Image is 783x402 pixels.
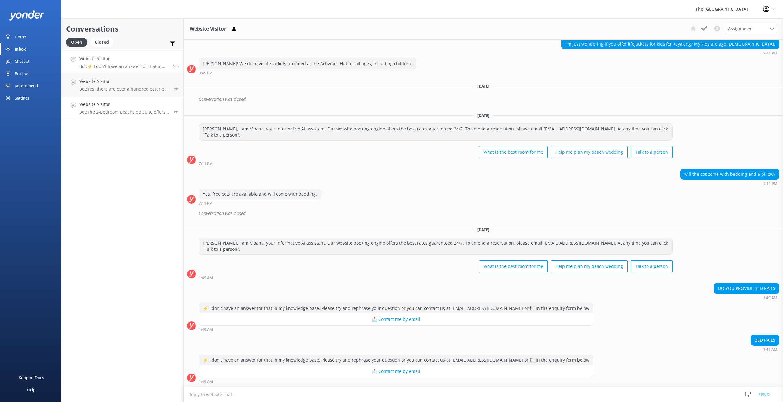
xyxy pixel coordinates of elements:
span: Oct 05 2025 02:24am (UTC -10:00) Pacific/Honolulu [174,86,179,92]
div: 2025-09-05T18:23:02.867 [187,94,779,104]
h3: Website Visitor [190,25,226,33]
a: Website VisitorBot:⚡ I don't have an answer for that in my knowledge base. Please try and rephras... [61,51,183,73]
div: Sep 05 2025 03:45am (UTC -10:00) Pacific/Honolulu [199,71,416,75]
strong: 1:49 AM [199,276,213,280]
div: Home [15,31,26,43]
div: Inbox [15,43,26,55]
strong: 9:45 PM [763,51,777,55]
a: Website VisitorBot:The 2-Bedroom Beachside Suite offers a standard bedding configuration that inc... [61,96,183,119]
div: Oct 05 2025 07:49am (UTC -10:00) Pacific/Honolulu [199,276,673,280]
div: Chatbot [15,55,30,67]
div: DO YOU PROVIDE BED RAILS [714,283,779,294]
div: Yes, free cots are available and will come with bedding. [199,189,321,199]
div: Support Docs [19,371,44,384]
div: Closed [90,38,113,47]
button: Help me plan my beach wedding [551,260,628,272]
div: 2025-09-23T11:13:02.788 [187,208,779,219]
div: Recommend [15,80,38,92]
div: Oct 05 2025 07:49am (UTC -10:00) Pacific/Honolulu [199,327,593,332]
h4: Website Visitor [79,78,169,85]
strong: 9:45 PM [199,71,213,75]
button: What is the best room for me [479,260,548,272]
h4: Website Visitor [79,55,169,62]
strong: 1:49 AM [763,296,777,300]
button: Help me plan my beach wedding [551,146,628,158]
strong: 7:11 PM [199,162,213,166]
div: Conversation was closed. [199,208,779,219]
strong: 1:49 AM [199,380,213,384]
button: Talk to a person [631,260,673,272]
h4: Website Visitor [79,101,169,108]
div: Oct 05 2025 07:49am (UTC -10:00) Pacific/Honolulu [199,379,593,384]
h2: Conversations [66,23,179,35]
div: ⚡ I don't have an answer for that in my knowledge base. Please try and rephrase your question or ... [199,303,593,314]
div: Sep 05 2025 03:45am (UTC -10:00) Pacific/Honolulu [561,51,779,55]
strong: 7:11 PM [763,182,777,186]
div: Oct 05 2025 07:49am (UTC -10:00) Pacific/Honolulu [714,295,779,300]
div: [PERSON_NAME]! We do have life jackets provided at the Activities Hut for all ages, including chi... [199,58,416,69]
div: Settings [15,92,29,104]
p: Bot: Yes, there are over a hundred eateries on Rarotonga, including popular night markets, cafes,... [79,86,169,92]
strong: 1:49 AM [199,328,213,332]
button: What is the best room for me [479,146,548,158]
span: Oct 05 2025 07:49am (UTC -10:00) Pacific/Honolulu [173,63,179,69]
div: [PERSON_NAME], I am Moana, your informative AI assistant. Our website booking engine offers the b... [199,238,672,254]
div: Sep 23 2025 01:11am (UTC -10:00) Pacific/Honolulu [199,201,321,205]
div: Open [66,38,87,47]
button: 📩 Contact me by email [199,365,593,378]
span: Assign user [728,25,752,32]
strong: 1:49 AM [763,348,777,351]
button: 📩 Contact me by email [199,313,593,325]
div: Sep 23 2025 01:11am (UTC -10:00) Pacific/Honolulu [680,181,779,186]
div: [PERSON_NAME], I am Moana, your informative AI assistant. Our website booking engine offers the b... [199,124,672,140]
div: Oct 05 2025 07:49am (UTC -10:00) Pacific/Honolulu [751,347,779,351]
strong: 7:11 PM [199,201,213,205]
img: yonder-white-logo.png [9,10,44,21]
a: Open [66,39,90,45]
span: [DATE] [474,227,493,232]
div: ⚡ I don't have an answer for that in my knowledge base. Please try and rephrase your question or ... [199,355,593,365]
button: Talk to a person [631,146,673,158]
div: Assign User [725,24,777,34]
span: [DATE] [474,113,493,118]
div: Sep 23 2025 01:11am (UTC -10:00) Pacific/Honolulu [199,161,673,166]
span: [DATE] [474,84,493,89]
div: Reviews [15,67,29,80]
a: Website VisitorBot:Yes, there are over a hundred eateries on Rarotonga, including popular night m... [61,73,183,96]
p: Bot: ⚡ I don't have an answer for that in my knowledge base. Please try and rephrase your questio... [79,64,169,69]
p: Bot: The 2-Bedroom Beachside Suite offers a standard bedding configuration that includes a 4 Post... [79,109,169,115]
div: Help [27,384,35,396]
span: Oct 05 2025 01:21am (UTC -10:00) Pacific/Honolulu [174,109,179,115]
div: will the cot come with bedding and a pillow? [681,169,779,179]
div: BED RAILS [751,335,779,345]
a: Closed [90,39,117,45]
div: Conversation was closed. [199,94,779,104]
